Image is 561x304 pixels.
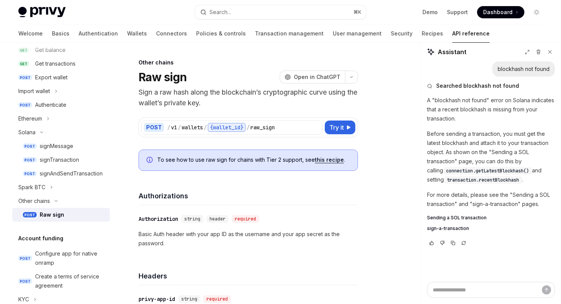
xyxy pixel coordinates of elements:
span: GET [18,61,29,67]
span: Searched blockhash not found [436,82,519,90]
div: POST [144,123,164,132]
a: Security [391,24,413,43]
h4: Authorizations [139,191,358,201]
div: / [204,124,207,131]
a: POSTsignMessage [12,139,110,153]
a: Wallets [127,24,147,43]
button: Toggle Solana section [12,125,110,139]
button: Send message [542,285,551,294]
h4: Headers [139,271,358,281]
p: For more details, please see the "Sending a SOL transaction" and "sign-a-transaction" pages. [427,190,555,209]
span: POST [23,143,37,149]
div: Ethereum [18,114,42,123]
div: Spark BTC [18,183,45,192]
span: Dashboard [483,8,513,16]
span: Assistant [438,47,466,56]
button: Open search [195,5,366,19]
span: ⌘ K [353,9,361,15]
button: Reload last chat [459,239,468,247]
h5: Account funding [18,234,63,243]
span: header [210,216,226,222]
a: Dashboard [477,6,524,18]
a: this recipe [315,156,344,163]
button: Vote that response was not good [438,239,447,247]
a: Policies & controls [196,24,246,43]
div: Authenticate [35,100,66,109]
div: / [167,124,170,131]
svg: Info [147,157,154,164]
div: {wallet_id} [208,123,246,132]
div: Import wallet [18,87,50,96]
span: POST [23,171,37,177]
div: blockhash not found [498,65,550,73]
img: light logo [18,7,66,18]
p: Basic Auth header with your app ID as the username and your app secret as the password. [139,230,358,248]
div: wallets [182,124,203,131]
div: KYC [18,295,29,304]
span: POST [23,157,37,163]
div: Raw sign [40,210,64,219]
span: To see how to use raw sign for chains with Tier 2 support, see . [157,156,350,164]
button: Searched blockhash not found [427,82,555,90]
a: Transaction management [255,24,324,43]
span: Try it [329,123,344,132]
div: Configure app for native onramp [35,249,105,267]
button: Copy chat response [448,239,458,247]
p: Sign a raw hash along the blockchain’s cryptographic curve using the wallet’s private key. [139,87,358,108]
div: Search... [210,8,231,17]
button: Toggle Ethereum section [12,112,110,125]
button: Toggle dark mode [530,6,543,18]
div: raw_sign [250,124,275,131]
div: required [232,215,259,223]
span: string [184,216,200,222]
span: POST [18,278,32,284]
span: POST [18,102,32,108]
a: Basics [52,24,69,43]
a: Welcome [18,24,43,43]
a: POSTsignAndSendTransaction [12,167,110,180]
a: Sending a SOL transaction [427,215,555,221]
textarea: Ask a question... [427,282,555,298]
a: POSTConfigure app for native onramp [12,247,110,270]
div: Create a terms of service agreement [35,272,105,290]
span: transaction.recentBlockhash [447,177,519,183]
p: A "blockhash not found" error on Solana indicates that a recent blockhash is missing from your tr... [427,96,555,123]
span: POST [18,75,32,80]
div: Get transactions [35,59,76,68]
button: Try it [325,121,355,134]
a: POSTExport wallet [12,71,110,84]
a: API reference [452,24,490,43]
div: signTransaction [40,155,79,164]
span: POST [23,212,37,218]
a: GETGet transactions [12,57,110,71]
span: POST [18,256,32,261]
a: User management [333,24,382,43]
button: Toggle Import wallet section [12,84,110,98]
a: Recipes [422,24,443,43]
a: POSTAuthenticate [12,98,110,112]
div: / [247,124,250,131]
a: POSTsignTransaction [12,153,110,167]
span: sign-a-transaction [427,225,469,232]
p: Before sending a transaction, you must get the latest blockhash and attach it to your transaction... [427,129,555,184]
h1: Raw sign [139,70,187,84]
a: Support [447,8,468,16]
button: Open in ChatGPT [280,71,345,84]
div: Export wallet [35,73,68,82]
div: v1 [171,124,177,131]
span: Open in ChatGPT [294,73,340,81]
div: Authorization [139,215,178,223]
a: sign-a-transaction [427,225,555,232]
div: Other chains [139,59,358,66]
span: Sending a SOL transaction [427,215,487,221]
div: signMessage [40,142,73,151]
a: POSTRaw sign [12,208,110,222]
a: Demo [422,8,438,16]
button: Toggle Spark BTC section [12,180,110,194]
div: / [178,124,181,131]
button: Vote that response was good [427,239,436,247]
div: signAndSendTransaction [40,169,103,178]
a: Connectors [156,24,187,43]
div: Solana [18,128,35,137]
a: Authentication [79,24,118,43]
